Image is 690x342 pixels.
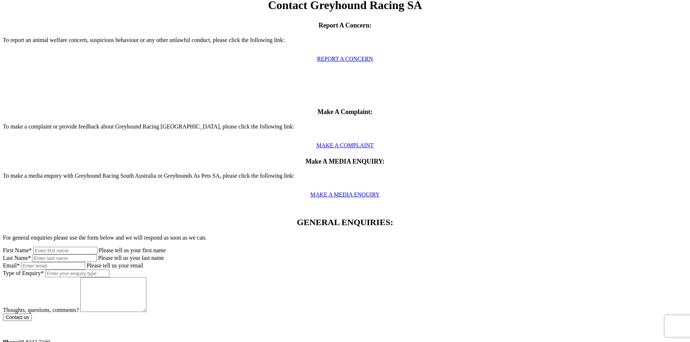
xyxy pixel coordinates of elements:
input: Contact us [3,313,32,321]
span: GENERAL ENQUIRIES: [297,218,393,227]
span: Make A MEDIA ENQUIRY: [305,158,384,165]
a: REPORT A CONCERN [317,56,373,62]
input: Enter last name [33,254,97,262]
label: First Name [3,247,32,253]
label: Thoughts, questions, comments? [3,307,79,313]
p: To report an animal welfare concern, suspicious behaviour or any other unlawful conduct, please c... [3,37,687,50]
span: Please tell us your email [87,262,143,269]
input: Enter email [21,262,85,270]
input: Enter your enquiry type [45,270,109,277]
input: Enter first name [33,247,97,254]
span: Make A Complaint: [317,108,372,115]
label: Email [3,262,21,269]
span: Please tell us your first name [99,247,166,253]
span: Report A Concern: [319,22,372,29]
p: To make a media enquiry with Greyhound Racing South Australia or Greyhounds As Pets SA, please cl... [3,173,687,186]
label: Last Name [3,255,31,261]
p: To make a complaint or provide feedback about Greyhound Racing [GEOGRAPHIC_DATA], please click th... [3,123,687,136]
a: MAKE A MEDIA ENQUIRY [310,191,380,198]
label: Type of Enquiry [3,270,44,276]
a: MAKE A COMPLAINT [316,142,373,148]
p: For general enquiries please use the form below and we will respond as soon as we can. [3,235,687,241]
span: Please tell us your last name [98,255,164,261]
